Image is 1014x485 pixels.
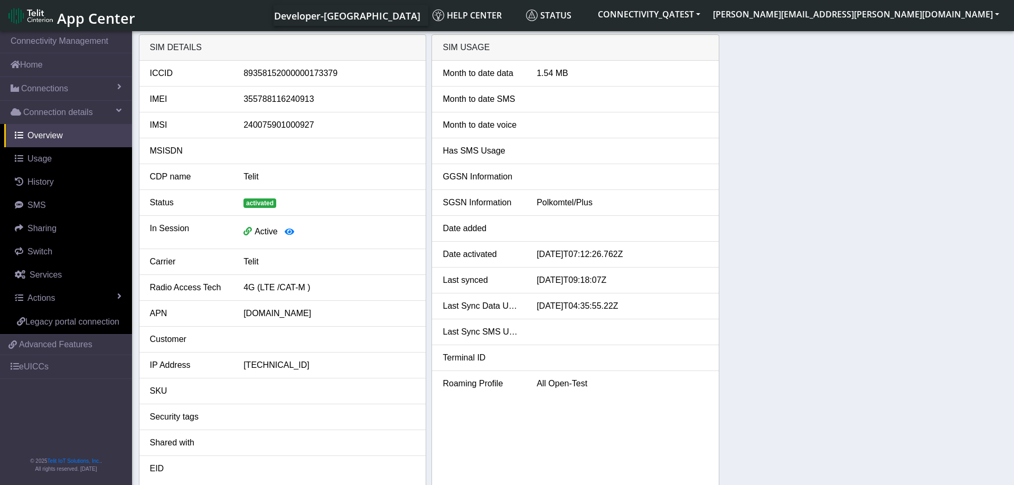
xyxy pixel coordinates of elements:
[21,82,68,95] span: Connections
[8,4,134,27] a: App Center
[142,222,236,242] div: In Session
[529,67,716,80] div: 1.54 MB
[142,119,236,131] div: IMSI
[27,177,54,186] span: History
[142,93,236,106] div: IMEI
[432,35,719,61] div: SIM Usage
[433,9,444,21] img: knowledge.svg
[435,119,529,131] div: Month to date voice
[274,9,420,22] span: Developer-[GEOGRAPHIC_DATA]
[435,326,529,338] div: Last Sync SMS Usage
[522,5,591,26] a: Status
[243,198,276,208] span: activated
[435,351,529,364] div: Terminal ID
[529,377,716,390] div: All Open-Test
[142,170,236,183] div: CDP name
[529,274,716,287] div: [DATE]T09:18:07Z
[236,307,423,320] div: [DOMAIN_NAME]
[142,145,236,157] div: MSISDN
[4,194,132,217] a: SMS
[255,227,278,236] span: Active
[4,170,132,194] a: History
[236,255,423,268] div: Telit
[4,124,132,147] a: Overview
[142,281,236,294] div: Radio Access Tech
[27,154,52,163] span: Usage
[142,436,236,449] div: Shared with
[428,5,522,26] a: Help center
[274,5,420,26] a: Your current platform instance
[433,9,502,21] span: Help center
[529,300,716,312] div: [DATE]T04:35:55.22Z
[435,67,529,80] div: Month to date data
[23,106,93,119] span: Connection details
[529,248,716,261] div: [DATE]T07:12:26.762Z
[27,247,52,256] span: Switch
[25,317,119,326] span: Legacy portal connection
[435,377,529,390] div: Roaming Profile
[526,9,571,21] span: Status
[142,196,236,209] div: Status
[27,293,55,302] span: Actions
[529,196,716,209] div: Polkomtel/Plus
[236,359,423,372] div: [TECHNICAL_ID]
[8,7,53,24] img: logo-telit-cinterion-gw-new.png
[435,145,529,157] div: Has SMS Usage
[435,222,529,235] div: Date added
[435,170,529,183] div: GGSN Information
[435,93,529,106] div: Month to date SMS
[4,287,132,310] a: Actions
[142,385,236,397] div: SKU
[236,67,423,80] div: 89358152000000173379
[139,35,426,61] div: SIM details
[48,458,100,464] a: Telit IoT Solutions, Inc.
[4,217,132,240] a: Sharing
[19,338,92,351] span: Advanced Features
[27,224,57,233] span: Sharing
[142,307,236,320] div: APN
[236,93,423,106] div: 355788116240913
[278,222,301,242] button: View session details
[236,170,423,183] div: Telit
[142,67,236,80] div: ICCID
[435,248,529,261] div: Date activated
[4,240,132,263] a: Switch
[236,281,423,294] div: 4G (LTE /CAT-M )
[30,270,62,279] span: Services
[142,333,236,346] div: Customer
[142,359,236,372] div: IP Address
[435,196,529,209] div: SGSN Information
[27,131,63,140] span: Overview
[435,300,529,312] div: Last Sync Data Usage
[142,462,236,475] div: EID
[707,5,1006,24] button: [PERSON_NAME][EMAIL_ADDRESS][PERSON_NAME][DOMAIN_NAME]
[57,8,135,28] span: App Center
[591,5,707,24] button: CONNECTIVITY_QATEST
[142,255,236,268] div: Carrier
[435,274,529,287] div: Last synced
[526,9,538,21] img: status.svg
[4,263,132,287] a: Services
[4,147,132,170] a: Usage
[236,119,423,131] div: 240075901000927
[27,201,46,210] span: SMS
[142,411,236,423] div: Security tags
